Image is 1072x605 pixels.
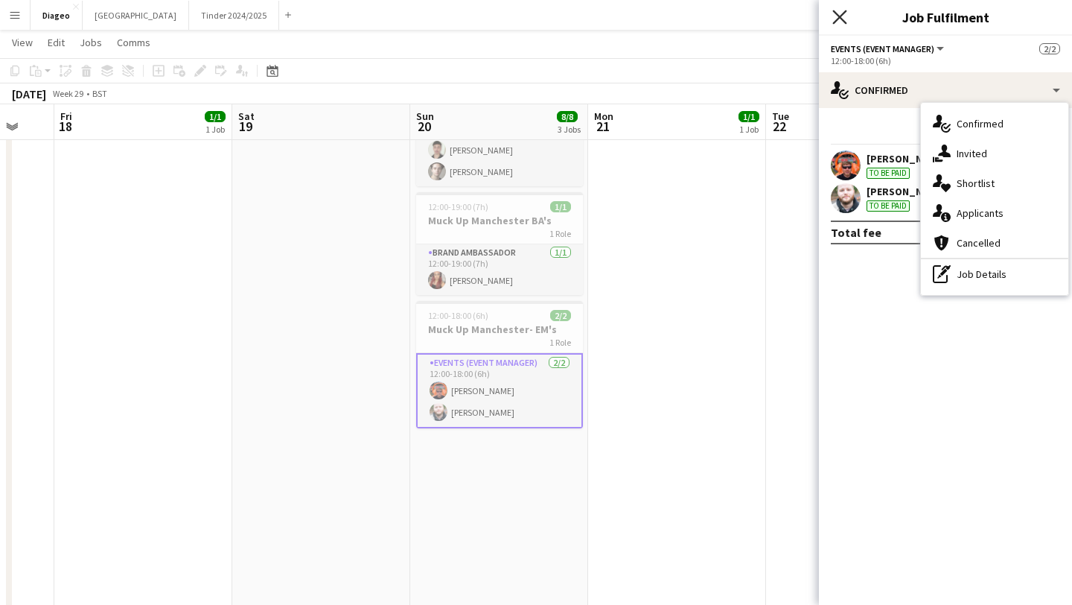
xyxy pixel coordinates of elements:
[428,201,488,212] span: 12:00-19:00 (7h)
[189,1,279,30] button: Tinder 2024/2025
[957,206,1004,220] span: Applicants
[867,152,945,165] div: [PERSON_NAME]
[550,310,571,321] span: 2/2
[831,225,881,240] div: Total fee
[416,110,434,123] span: Sun
[557,111,578,122] span: 8/8
[205,111,226,122] span: 1/1
[111,33,156,52] a: Comms
[921,259,1068,289] div: Job Details
[957,236,1001,250] span: Cancelled
[60,110,72,123] span: Fri
[92,88,107,99] div: BST
[48,36,65,49] span: Edit
[831,43,934,54] span: Events (Event Manager)
[31,1,83,30] button: Diageo
[414,118,434,135] span: 20
[49,88,86,99] span: Week 29
[831,55,1060,66] div: 12:00-18:00 (6h)
[42,33,71,52] a: Edit
[238,110,255,123] span: Sat
[83,1,189,30] button: [GEOGRAPHIC_DATA]
[58,118,72,135] span: 18
[12,36,33,49] span: View
[428,310,488,321] span: 12:00-18:00 (6h)
[12,86,46,101] div: [DATE]
[416,323,583,336] h3: Muck Up Manchester- EM's
[819,7,1072,27] h3: Job Fulfilment
[416,244,583,295] app-card-role: Brand Ambassador1/112:00-19:00 (7h)[PERSON_NAME]
[416,353,583,428] app-card-role: Events (Event Manager)2/212:00-18:00 (6h)[PERSON_NAME][PERSON_NAME]
[739,124,759,135] div: 1 Job
[770,118,789,135] span: 22
[549,337,571,348] span: 1 Role
[738,111,759,122] span: 1/1
[416,214,583,227] h3: Muck Up Manchester BA's
[74,33,108,52] a: Jobs
[558,124,581,135] div: 3 Jobs
[117,36,150,49] span: Comms
[957,147,987,160] span: Invited
[957,117,1004,130] span: Confirmed
[592,118,613,135] span: 21
[867,200,910,212] div: To be paid
[772,110,789,123] span: Tue
[80,36,102,49] span: Jobs
[867,168,910,179] div: To be paid
[6,33,39,52] a: View
[1039,43,1060,54] span: 2/2
[549,228,571,239] span: 1 Role
[867,185,945,198] div: [PERSON_NAME]
[819,72,1072,108] div: Confirmed
[205,124,225,135] div: 1 Job
[594,110,613,123] span: Mon
[416,192,583,295] app-job-card: 12:00-19:00 (7h)1/1Muck Up Manchester BA's1 RoleBrand Ambassador1/112:00-19:00 (7h)[PERSON_NAME]
[416,301,583,428] app-job-card: 12:00-18:00 (6h)2/2Muck Up Manchester- EM's1 RoleEvents (Event Manager)2/212:00-18:00 (6h)[PERSON...
[831,43,946,54] button: Events (Event Manager)
[957,177,995,190] span: Shortlist
[550,201,571,212] span: 1/1
[236,118,255,135] span: 19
